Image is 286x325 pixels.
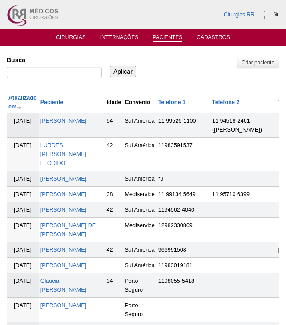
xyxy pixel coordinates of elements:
a: [PERSON_NAME] [40,207,87,213]
td: Sul América [123,171,156,187]
a: Glaucia [PERSON_NAME] [40,278,87,293]
a: Paciente [40,99,64,105]
td: 1194562-4040 [157,202,210,218]
td: 966991508 [157,242,210,258]
td: Porto Seguro [123,298,156,322]
a: [PERSON_NAME] [40,302,87,309]
a: Pacientes [153,34,182,42]
td: [DATE] [7,171,39,187]
input: Digite os termos que você deseja procurar. [7,67,102,78]
td: Mediservice [123,187,156,202]
td: 12982330869 [157,218,210,242]
a: LURDES [PERSON_NAME] LEODIDO [40,142,87,166]
a: [PERSON_NAME] [40,176,87,182]
a: [PERSON_NAME] [40,191,87,197]
td: Sul América [123,138,156,171]
th: Idade [105,92,123,113]
td: 11983019181 [157,258,210,273]
td: 11 95710 6399 [210,187,276,202]
a: Telefone 2 [212,99,239,105]
i: Sair [274,12,278,17]
a: [PERSON_NAME] DE [PERSON_NAME] [40,222,96,237]
td: 11983591537 [157,138,210,171]
td: [DATE] [7,242,39,258]
a: Internações [100,34,139,43]
input: Aplicar [110,66,136,77]
td: [DATE] [7,218,39,242]
td: Sul América [123,202,156,218]
td: [DATE] [7,113,39,138]
img: ordem crescente [16,104,22,110]
a: Criar paciente [237,57,279,68]
td: 54 [105,113,123,138]
a: Atualizado em [8,95,37,110]
td: Sul América [123,113,156,138]
td: 42 [105,202,123,218]
a: [PERSON_NAME] [40,247,87,253]
td: 1198055-5418 [157,273,210,298]
td: Porto Seguro [123,273,156,298]
td: Mediservice [123,218,156,242]
th: Convênio [123,92,156,113]
td: [DATE] [7,187,39,202]
td: 42 [105,242,123,258]
td: 11 94518-2461 ([PERSON_NAME]) [210,113,276,138]
a: Cadastros [197,34,230,43]
td: 34 [105,273,123,298]
a: [PERSON_NAME] [40,262,87,269]
td: Sul América [123,242,156,258]
label: Busca [7,56,102,64]
td: Sul América [123,258,156,273]
td: [DATE] [7,202,39,218]
td: [DATE] [7,258,39,273]
a: Cirurgias RR [224,12,254,18]
td: [DATE] [7,298,39,322]
td: 11 99134 5649 [157,187,210,202]
td: 11 99526-1100 [157,113,210,138]
a: Telefone 1 [158,99,185,105]
td: 42 [105,138,123,171]
td: [DATE] [7,138,39,171]
td: [DATE] [7,273,39,298]
a: Cirurgias [56,34,86,43]
td: 38 [105,187,123,202]
a: [PERSON_NAME] [40,118,87,124]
